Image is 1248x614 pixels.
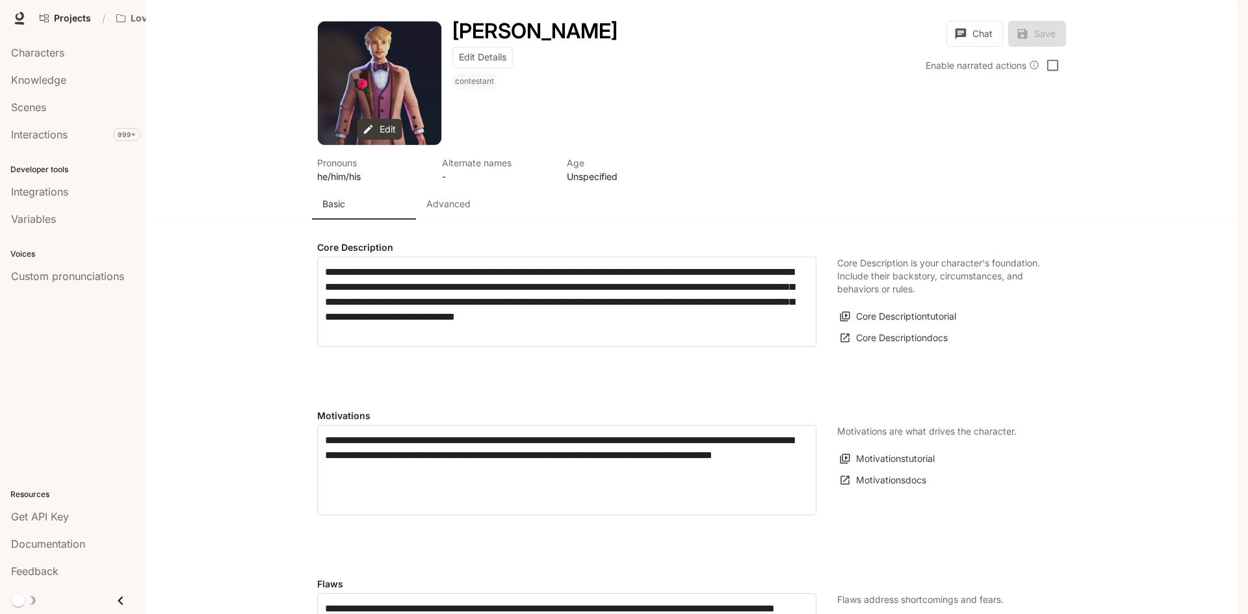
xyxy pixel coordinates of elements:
[131,13,196,24] p: Love Bird Cam
[837,448,938,470] button: Motivationstutorial
[317,156,426,183] button: Open character details dialog
[452,73,499,94] button: Open character details dialog
[442,170,551,183] p: -
[567,170,676,183] p: Unspecified
[837,257,1045,296] p: Core Description is your character's foundation. Include their backstory, circumstances, and beha...
[54,13,91,24] span: Projects
[318,21,441,145] div: Avatar image
[317,257,816,347] div: label
[110,5,216,31] button: Open workspace menu
[455,76,494,86] p: contestant
[837,425,1017,438] p: Motivations are what drives the character.
[567,156,676,183] button: Open character details dialog
[837,306,959,327] button: Core Descriptiontutorial
[426,198,471,211] p: Advanced
[837,470,929,491] a: Motivationsdocs
[317,409,816,422] h4: Motivations
[946,21,1003,47] button: Chat
[452,47,513,68] button: Edit Details
[837,327,951,349] a: Core Descriptiondocs
[837,593,1004,606] p: Flaws address shortcomings and fears.
[322,198,345,211] p: Basic
[442,156,551,183] button: Open character details dialog
[97,12,110,25] div: /
[318,21,441,145] button: Open character avatar dialog
[34,5,97,31] a: Go to projects
[317,170,426,183] p: he/him/his
[317,156,426,170] p: Pronouns
[452,21,617,42] button: Open character details dialog
[567,156,676,170] p: Age
[317,578,816,591] h4: Flaws
[926,58,1039,72] div: Enable narrated actions
[317,241,816,254] h4: Core Description
[357,119,402,140] button: Edit
[452,18,617,44] h1: [PERSON_NAME]
[452,73,499,89] span: contestant
[442,156,551,170] p: Alternate names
